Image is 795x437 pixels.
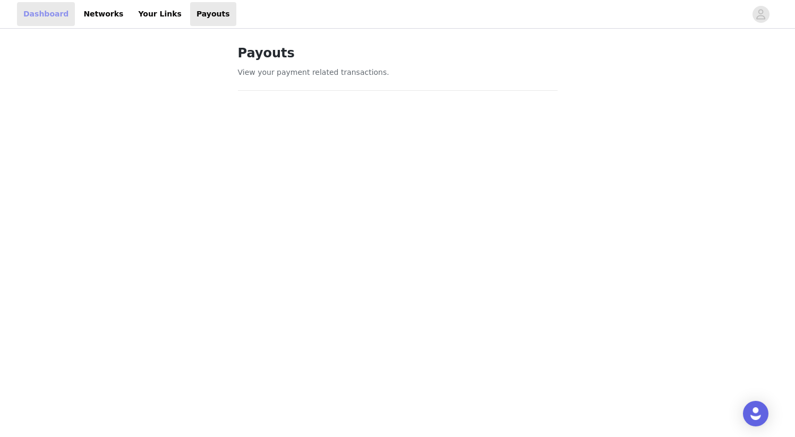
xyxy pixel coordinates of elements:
[743,401,768,426] div: Open Intercom Messenger
[238,67,558,78] p: View your payment related transactions.
[756,6,766,23] div: avatar
[77,2,130,26] a: Networks
[190,2,236,26] a: Payouts
[132,2,188,26] a: Your Links
[17,2,75,26] a: Dashboard
[238,44,558,63] h1: Payouts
